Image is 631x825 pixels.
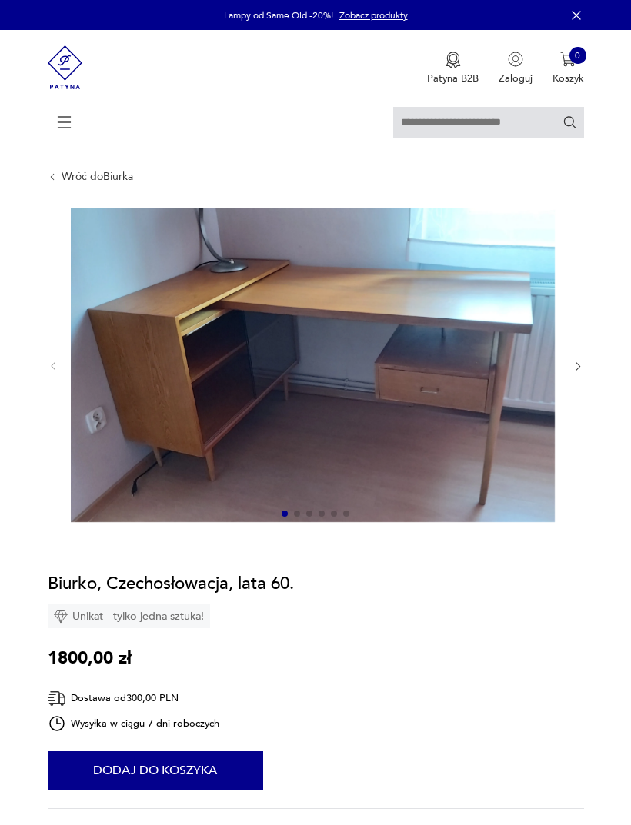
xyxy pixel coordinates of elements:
button: Zaloguj [499,52,533,85]
p: Zaloguj [499,72,533,85]
a: Ikona medaluPatyna B2B [427,52,479,85]
button: Szukaj [563,115,577,129]
img: Patyna - sklep z meblami i dekoracjami vintage [48,30,83,105]
img: Zdjęcie produktu Biurko, Czechosłowacja, lata 60. [71,208,555,522]
img: Ikona diamentu [54,610,68,624]
p: Lampy od Same Old -20%! [224,9,333,22]
img: Ikona dostawy [48,689,66,708]
h1: Biurko, Czechosłowacja, lata 60. [48,572,294,595]
button: 0Koszyk [553,52,584,85]
a: Zobacz produkty [339,9,408,22]
div: 0 [569,47,586,64]
p: Koszyk [553,72,584,85]
p: 1800,00 zł [48,647,132,670]
div: Dostawa od 300,00 PLN [48,689,219,708]
img: Ikona medalu [446,52,461,68]
img: Ikonka użytkownika [508,52,523,67]
div: Unikat - tylko jedna sztuka! [48,604,210,628]
button: Dodaj do koszyka [48,751,263,790]
a: Wróć doBiurka [62,171,133,183]
div: Wysyłka w ciągu 7 dni roboczych [48,714,219,733]
button: Patyna B2B [427,52,479,85]
img: Ikona koszyka [560,52,576,67]
p: Patyna B2B [427,72,479,85]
